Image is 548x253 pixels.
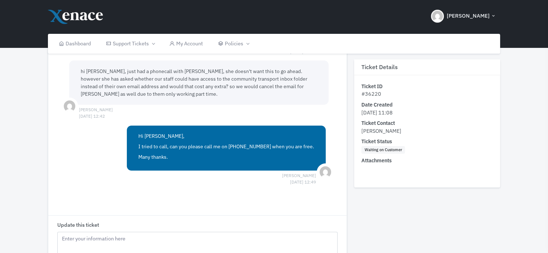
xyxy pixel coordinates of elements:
span: [PERSON_NAME] [DATE] 12:42 [79,107,113,113]
a: My Account [162,34,211,54]
button: [PERSON_NAME] [427,4,500,29]
dt: Attachments [361,157,493,165]
span: #36220 [361,91,381,98]
p: Many thanks. [138,153,314,161]
span: [PERSON_NAME] [DATE] 12:49 [282,172,316,179]
a: Policies [210,34,256,54]
span: Waiting on Customer [361,146,405,154]
span: [PERSON_NAME] [446,12,489,20]
span: [DATE] 11:08 [361,109,393,116]
span: hi [PERSON_NAME], just had a phonecall with [PERSON_NAME], she doesn't want this to go ahead. how... [81,68,307,97]
dt: Ticket ID [361,82,493,90]
dt: Ticket Contact [361,119,493,127]
p: Hi [PERSON_NAME], [138,132,314,140]
img: Header Avatar [431,10,444,23]
label: Update this ticket [57,221,99,229]
dt: Ticket Status [361,138,493,146]
a: Dashboard [52,34,99,54]
p: I tried to call, can you please call me on [PHONE_NUMBER] when you are free. [138,143,314,150]
h3: Ticket Details [354,59,500,75]
a: Support Tickets [98,34,162,54]
span: [PERSON_NAME] [361,127,401,134]
dt: Date Created [361,101,493,109]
